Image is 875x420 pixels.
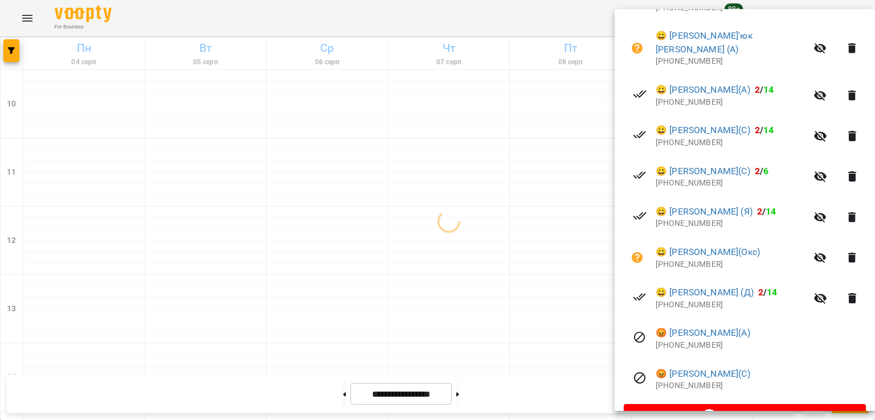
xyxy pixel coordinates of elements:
[758,287,778,298] b: /
[656,299,807,311] p: [PHONE_NUMBER]
[763,125,774,135] span: 14
[656,205,753,219] a: 😀 [PERSON_NAME] (Я)
[633,209,647,223] svg: Візит сплачено
[656,178,807,189] p: [PHONE_NUMBER]
[633,87,647,101] svg: Візит сплачено
[633,168,647,182] svg: Візит сплачено
[656,164,750,178] a: 😀 [PERSON_NAME](С)
[763,84,774,95] span: 14
[755,125,760,135] span: 2
[633,290,647,304] svg: Візит сплачено
[755,84,760,95] span: 2
[656,326,750,340] a: 😡 [PERSON_NAME](А)
[656,380,866,392] p: [PHONE_NUMBER]
[656,56,807,67] p: [PHONE_NUMBER]
[656,259,807,270] p: [PHONE_NUMBER]
[633,331,647,344] svg: Візит скасовано
[624,35,651,62] button: Візит ще не сплачено. Додати оплату?
[656,137,807,149] p: [PHONE_NUMBER]
[656,83,750,97] a: 😀 [PERSON_NAME](А)
[755,125,774,135] b: /
[755,84,774,95] b: /
[656,97,807,108] p: [PHONE_NUMBER]
[656,245,760,259] a: 😀 [PERSON_NAME](Окс)
[757,206,762,217] span: 2
[656,340,866,351] p: [PHONE_NUMBER]
[633,371,647,385] svg: Візит скасовано
[656,218,807,229] p: [PHONE_NUMBER]
[757,206,776,217] b: /
[766,206,776,217] span: 14
[656,123,750,137] a: 😀 [PERSON_NAME](С)
[656,29,807,56] a: 😀 [PERSON_NAME]'юк [PERSON_NAME] (А)
[763,166,768,176] span: 6
[656,286,754,299] a: 😀 [PERSON_NAME] (Д)
[656,367,750,381] a: 😡 [PERSON_NAME](С)
[767,287,777,298] span: 14
[755,166,768,176] b: /
[633,128,647,142] svg: Візит сплачено
[758,287,763,298] span: 2
[755,166,760,176] span: 2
